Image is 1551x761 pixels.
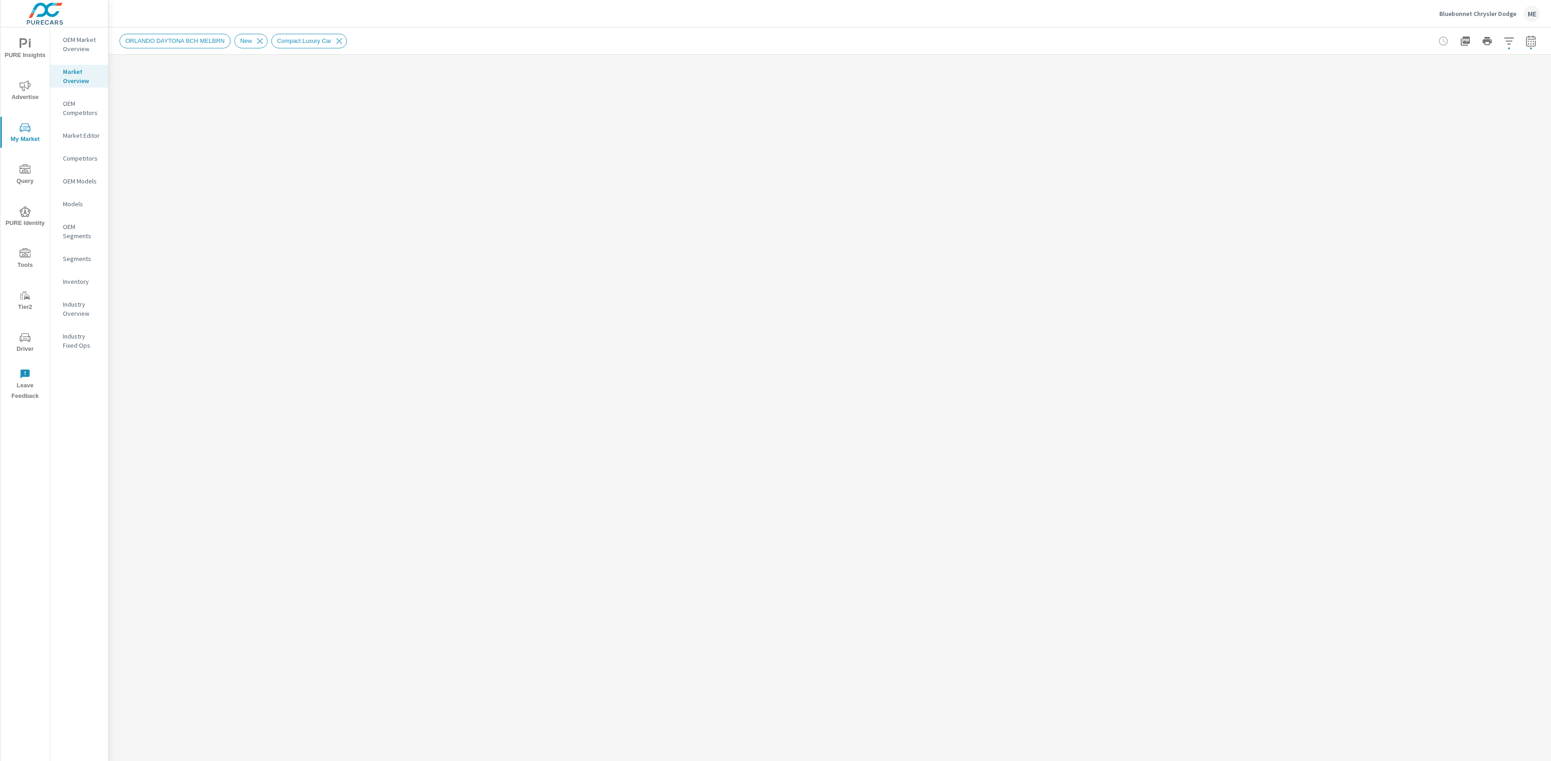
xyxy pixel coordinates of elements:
p: OEM Market Overview [63,35,101,53]
p: Market Editor [63,131,101,140]
p: Industry Fixed Ops [63,332,101,350]
div: Industry Fixed Ops [50,329,108,352]
p: Market Overview [63,67,101,85]
span: My Market [3,122,47,145]
span: Tools [3,248,47,271]
div: Models [50,197,108,211]
span: Tier2 [3,290,47,313]
p: Inventory [63,277,101,286]
button: Select Date Range [1522,32,1540,50]
span: Leave Feedback [3,369,47,401]
p: OEM Models [63,177,101,186]
div: Market Overview [50,65,108,88]
button: Apply Filters [1500,32,1518,50]
span: ORLANDO DAYTONA BCH MELBRN [120,37,230,44]
button: "Export Report to PDF" [1456,32,1474,50]
p: Models [63,199,101,208]
div: Compact Luxury Car [271,34,347,48]
div: Inventory [50,275,108,288]
div: Industry Overview [50,297,108,320]
div: OEM Competitors [50,97,108,120]
p: OEM Segments [63,222,101,240]
div: Segments [50,252,108,266]
span: New [235,37,258,44]
span: Query [3,164,47,187]
p: Segments [63,254,101,263]
span: Driver [3,332,47,354]
p: OEM Competitors [63,99,101,117]
p: Bluebonnet Chrysler Dodge [1439,10,1516,18]
div: OEM Models [50,174,108,188]
p: Competitors [63,154,101,163]
div: Market Editor [50,129,108,142]
p: Industry Overview [63,300,101,318]
span: Advertise [3,80,47,103]
div: ME [1524,5,1540,22]
span: Compact Luxury Car [272,37,337,44]
span: PURE Identity [3,206,47,229]
div: New [234,34,268,48]
span: PURE Insights [3,38,47,61]
div: OEM Segments [50,220,108,243]
div: OEM Market Overview [50,33,108,56]
button: Print Report [1478,32,1496,50]
div: nav menu [0,27,50,405]
div: Competitors [50,151,108,165]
